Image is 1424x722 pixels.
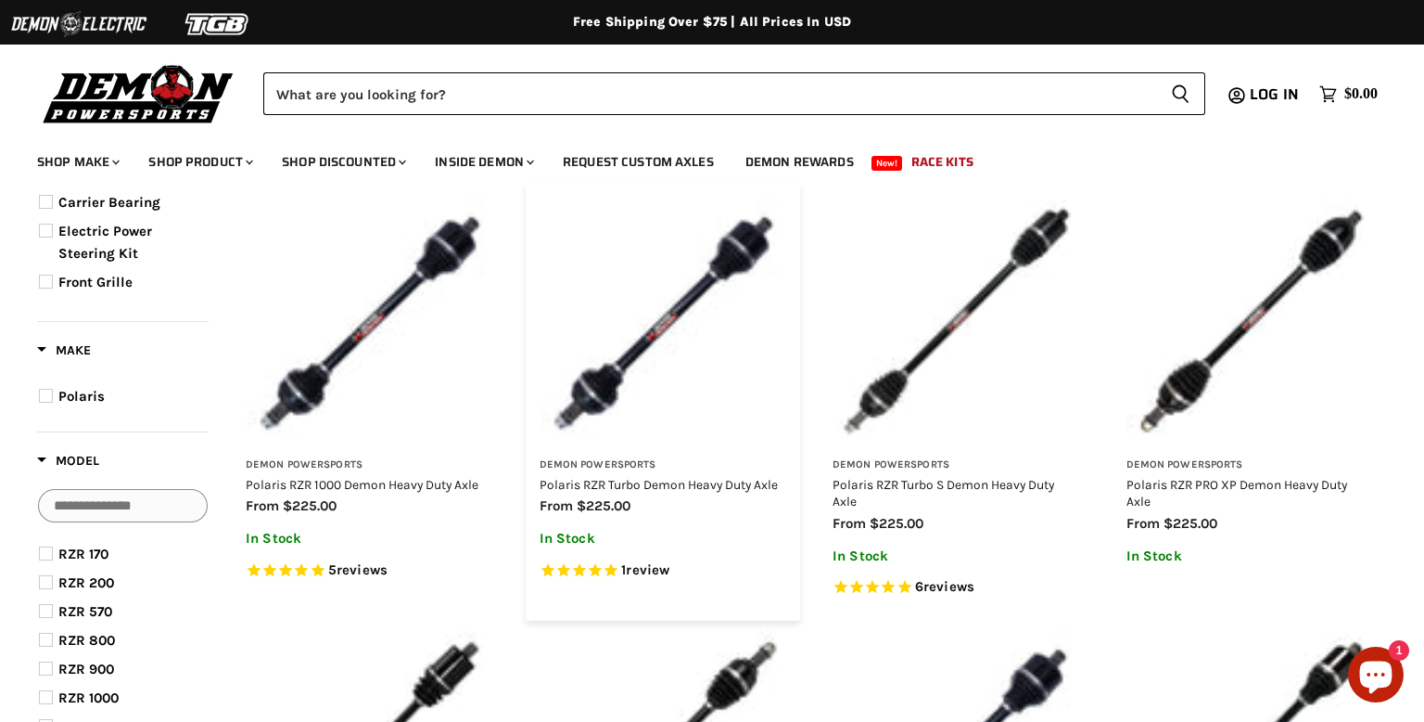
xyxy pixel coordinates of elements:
img: Polaris RZR 1000 Demon Heavy Duty Axle [246,198,493,445]
span: 1 reviews [621,561,669,578]
span: Electric Power Steering Kit [58,223,152,262]
a: Shop Make [23,143,131,181]
span: RZR 570 [58,603,112,620]
img: Polaris RZR PRO XP Demon Heavy Duty Axle [1126,198,1374,445]
span: from [246,497,279,514]
span: $225.00 [1163,515,1217,532]
span: 5 reviews [328,561,388,578]
span: from [833,515,866,532]
span: Polaris [58,388,105,405]
span: Rated 4.8 out of 5 stars 6 reviews [833,578,1080,598]
a: Shop Product [134,143,264,181]
span: $225.00 [870,515,923,532]
img: Demon Electric Logo 2 [9,6,148,42]
p: In Stock [540,531,787,547]
span: RZR 900 [58,661,114,677]
ul: Main menu [23,135,1373,181]
span: RZR 800 [58,632,115,649]
input: Search [263,72,1156,115]
img: TGB Logo 2 [148,6,287,42]
span: from [1126,515,1160,532]
span: Rated 5.0 out of 5 stars 5 reviews [246,561,493,581]
span: from [540,497,573,514]
span: $225.00 [577,497,630,514]
span: Make [37,342,91,358]
h3: Demon Powersports [246,458,493,472]
inbox-online-store-chat: Shopify online store chat [1342,647,1409,707]
a: Polaris RZR Turbo Demon Heavy Duty Axle [540,477,778,492]
button: Filter by Make [37,342,91,365]
p: In Stock [833,548,1080,564]
button: Search [1156,72,1205,115]
span: $0.00 [1344,85,1378,103]
p: In Stock [246,531,493,547]
img: Polaris RZR Turbo S Demon Heavy Duty Axle [833,198,1080,445]
span: reviews [337,561,388,578]
a: Inside Demon [421,143,545,181]
a: Shop Discounted [268,143,417,181]
a: $0.00 [1310,81,1387,108]
span: reviews [923,578,974,595]
a: Polaris RZR PRO XP Demon Heavy Duty Axle [1126,477,1347,509]
h3: Demon Powersports [540,458,787,472]
span: 6 reviews [915,578,974,595]
a: Log in [1241,86,1310,103]
span: Front Grille [58,274,133,290]
span: review [626,561,669,578]
span: RZR 200 [58,574,114,591]
a: Demon Rewards [731,143,868,181]
h3: Demon Powersports [833,458,1080,472]
a: Polaris RZR Turbo S Demon Heavy Duty Axle [833,477,1054,509]
p: In Stock [1126,548,1374,564]
span: Carrier Bearing [58,194,160,211]
span: $225.00 [283,497,337,514]
span: Model [37,453,99,469]
span: RZR 170 [58,546,108,562]
button: Filter by Model [37,452,99,475]
span: Rated 5.0 out of 5 stars 1 reviews [540,561,787,581]
img: Demon Powersports [37,60,240,126]
a: Request Custom Axles [549,143,728,181]
span: RZR 1000 [58,690,119,706]
form: Product [263,72,1205,115]
span: Log in [1250,83,1299,106]
img: Polaris RZR Turbo Demon Heavy Duty Axle [540,198,787,445]
input: Search Options [38,489,208,522]
span: New! [871,156,903,171]
a: Polaris RZR 1000 Demon Heavy Duty Axle [246,477,478,492]
a: Race Kits [897,143,987,181]
h3: Demon Powersports [1126,458,1374,472]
